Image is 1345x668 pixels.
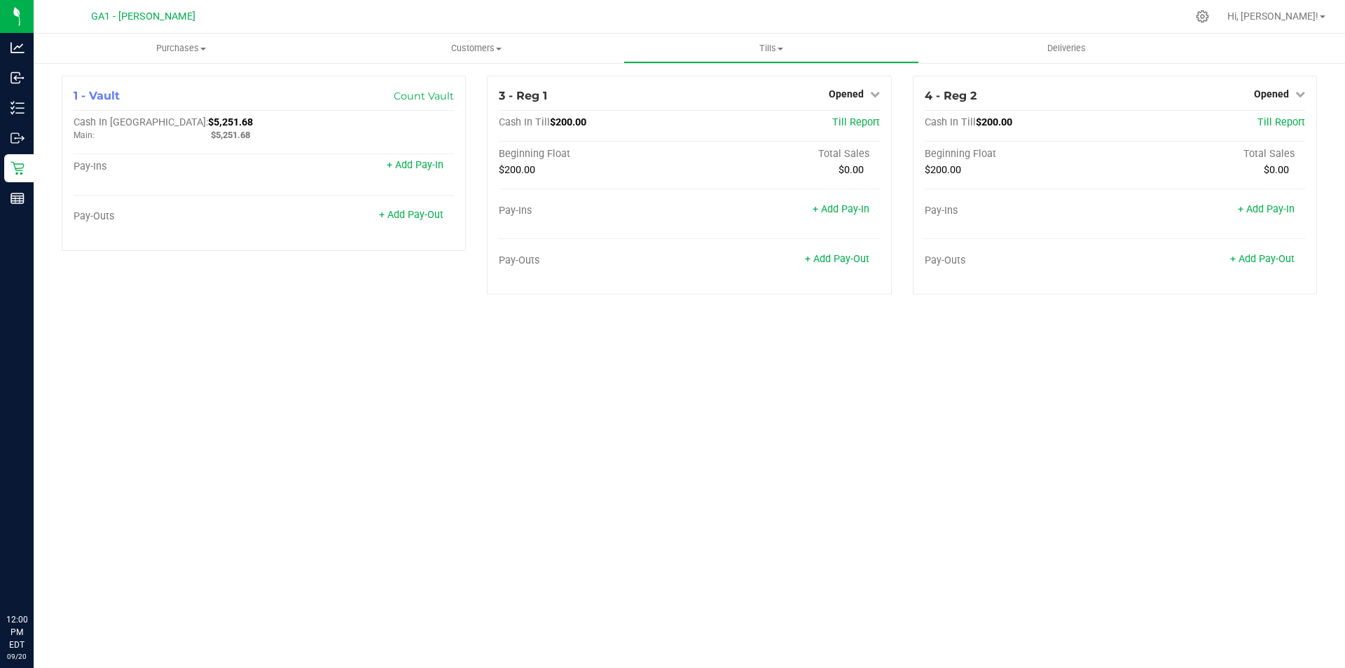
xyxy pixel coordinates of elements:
span: $5,251.68 [208,116,253,128]
span: $0.00 [839,164,864,176]
a: + Add Pay-Out [379,209,443,221]
iframe: Resource center [14,556,56,598]
a: Count Vault [394,90,454,102]
inline-svg: Analytics [11,41,25,55]
a: + Add Pay-In [813,203,869,215]
span: Cash In Till [499,116,550,128]
div: Pay-Outs [74,210,264,223]
div: Pay-Ins [74,161,264,173]
span: $200.00 [499,164,535,176]
p: 09/20 [6,651,27,662]
span: 4 - Reg 2 [925,89,977,102]
div: Beginning Float [499,148,689,161]
span: Cash In [GEOGRAPHIC_DATA]: [74,116,208,128]
inline-svg: Retail [11,161,25,175]
a: Till Report [1257,116,1305,128]
span: GA1 - [PERSON_NAME] [91,11,195,22]
span: 1 - Vault [74,89,120,102]
a: Customers [329,34,623,63]
a: + Add Pay-In [387,159,443,171]
span: Hi, [PERSON_NAME]! [1227,11,1318,22]
a: + Add Pay-Out [1230,253,1295,265]
span: $200.00 [550,116,586,128]
div: Total Sales [1115,148,1305,161]
span: $5,251.68 [211,130,250,140]
span: $0.00 [1264,164,1289,176]
a: Purchases [34,34,329,63]
inline-svg: Outbound [11,131,25,145]
a: + Add Pay-Out [805,253,869,265]
a: Tills [623,34,918,63]
span: Customers [329,42,623,55]
a: + Add Pay-In [1238,203,1295,215]
span: $200.00 [925,164,961,176]
div: Pay-Outs [499,254,689,267]
div: Total Sales [689,148,880,161]
span: $200.00 [976,116,1012,128]
iframe: Resource center unread badge [41,554,58,571]
inline-svg: Reports [11,191,25,205]
div: Beginning Float [925,148,1115,161]
span: Cash In Till [925,116,976,128]
span: Opened [1254,88,1289,100]
a: Till Report [832,116,880,128]
a: Deliveries [919,34,1214,63]
div: Manage settings [1194,10,1211,23]
span: Tills [624,42,918,55]
span: Main: [74,130,95,140]
span: Opened [829,88,864,100]
div: Pay-Ins [499,205,689,217]
span: 3 - Reg 1 [499,89,547,102]
div: Pay-Outs [925,254,1115,267]
span: Purchases [34,42,329,55]
inline-svg: Inbound [11,71,25,85]
p: 12:00 PM EDT [6,613,27,651]
inline-svg: Inventory [11,101,25,115]
span: Deliveries [1028,42,1105,55]
div: Pay-Ins [925,205,1115,217]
